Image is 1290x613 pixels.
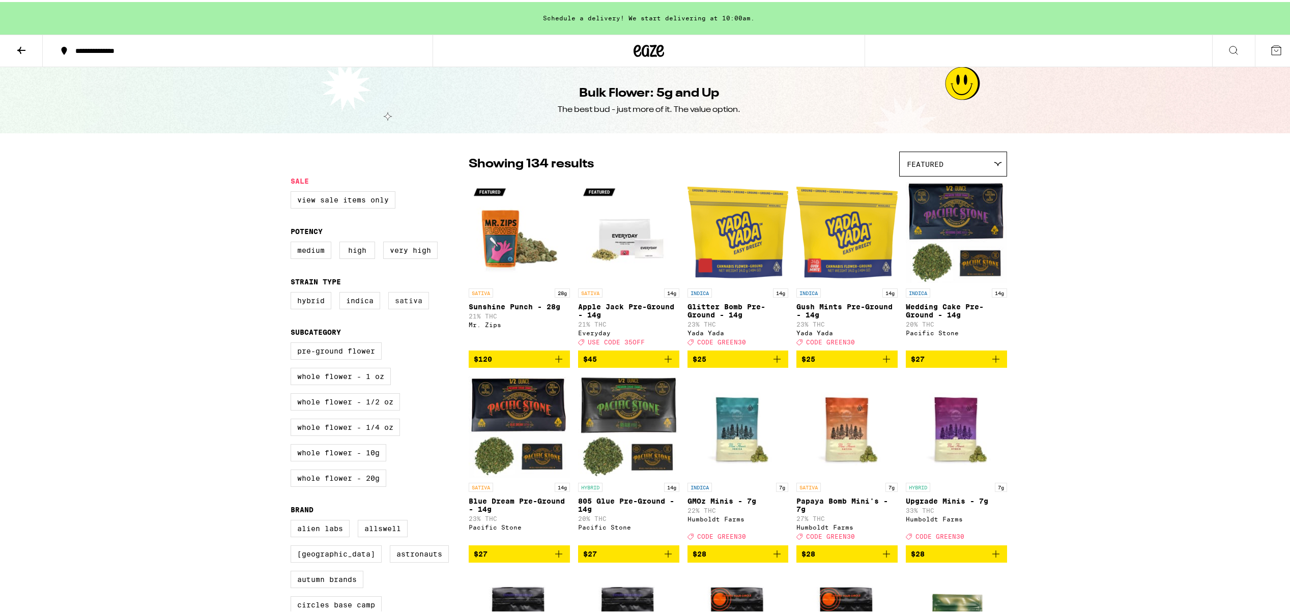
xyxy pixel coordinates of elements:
[291,417,400,434] label: Whole Flower - 1/4 oz
[906,374,1007,476] img: Humboldt Farms - Upgrade Minis - 7g
[796,319,898,326] p: 23% THC
[796,180,898,281] img: Yada Yada - Gush Mints Pre-Ground - 14g
[687,374,789,476] img: Humboldt Farms - GMOz Minis - 7g
[469,374,570,543] a: Open page for Blue Dream Pre-Ground - 14g from Pacific Stone
[474,548,488,556] span: $27
[291,442,386,459] label: Whole Flower - 10g
[578,481,603,490] p: HYBRID
[906,319,1007,326] p: 20% THC
[796,495,898,511] p: Papaya Bomb Mini's - 7g
[469,543,570,561] button: Add to bag
[906,180,1007,348] a: Open page for Wedding Cake Pre-Ground - 14g from Pacific Stone
[796,543,898,561] button: Add to bag
[469,495,570,511] p: Blue Dream Pre-Ground - 14g
[906,301,1007,317] p: Wedding Cake Pre-Ground - 14g
[291,189,395,207] label: View Sale Items Only
[469,348,570,366] button: Add to bag
[992,286,1007,296] p: 14g
[474,353,492,361] span: $120
[578,495,679,511] p: 805 Glue Pre-Ground - 14g
[578,522,679,529] div: Pacific Stone
[693,353,706,361] span: $25
[383,240,438,257] label: Very High
[469,513,570,520] p: 23% THC
[578,374,679,476] img: Pacific Stone - 805 Glue Pre-Ground - 14g
[697,337,746,343] span: CODE GREEN30
[796,348,898,366] button: Add to bag
[693,548,706,556] span: $28
[882,286,898,296] p: 14g
[469,481,493,490] p: SATIVA
[469,522,570,529] div: Pacific Stone
[388,290,429,307] label: Sativa
[291,569,363,586] label: Autumn Brands
[291,504,313,512] legend: Brand
[687,505,789,512] p: 22% THC
[906,286,930,296] p: INDICA
[906,495,1007,503] p: Upgrade Minis - 7g
[578,374,679,543] a: Open page for 805 Glue Pre-Ground - 14g from Pacific Stone
[578,348,679,366] button: Add to bag
[579,83,719,100] h1: Bulk Flower: 5g and Up
[578,513,679,520] p: 20% THC
[687,374,789,543] a: Open page for GMOz Minis - 7g from Humboldt Farms
[358,518,408,535] label: Allswell
[469,311,570,317] p: 21% THC
[555,286,570,296] p: 28g
[806,337,855,343] span: CODE GREEN30
[906,348,1007,366] button: Add to bag
[906,543,1007,561] button: Add to bag
[291,240,331,257] label: Medium
[291,366,391,383] label: Whole Flower - 1 oz
[697,532,746,538] span: CODE GREEN30
[339,290,380,307] label: Indica
[578,286,603,296] p: SATIVA
[906,514,1007,520] div: Humboldt Farms
[578,319,679,326] p: 21% THC
[578,180,679,348] a: Open page for Apple Jack Pre-Ground - 14g from Everyday
[291,543,382,561] label: [GEOGRAPHIC_DATA]
[469,180,570,281] img: Mr. Zips - Sunshine Punch - 28g
[390,543,449,561] label: Astronauts
[291,518,350,535] label: Alien Labs
[583,353,597,361] span: $45
[801,548,815,556] span: $28
[687,348,789,366] button: Add to bag
[995,481,1007,490] p: 7g
[906,328,1007,334] div: Pacific Stone
[687,319,789,326] p: 23% THC
[796,374,898,543] a: Open page for Papaya Bomb Mini's - 7g from Humboldt Farms
[469,286,493,296] p: SATIVA
[555,481,570,490] p: 14g
[578,543,679,561] button: Add to bag
[796,328,898,334] div: Yada Yada
[906,505,1007,512] p: 33% THC
[687,543,789,561] button: Add to bag
[291,340,382,358] label: Pre-ground Flower
[291,326,341,334] legend: Subcategory
[6,7,73,15] span: Hi. Need any help?
[558,102,740,113] div: The best bud - just more of it. The value option.
[469,154,594,171] p: Showing 134 results
[469,301,570,309] p: Sunshine Punch - 28g
[796,481,821,490] p: SATIVA
[796,180,898,348] a: Open page for Gush Mints Pre-Ground - 14g from Yada Yada
[687,180,789,281] img: Yada Yada - Glitter Bomb Pre-Ground - 14g
[776,481,788,490] p: 7g
[578,301,679,317] p: Apple Jack Pre-Ground - 14g
[469,374,570,476] img: Pacific Stone - Blue Dream Pre-Ground - 14g
[339,240,375,257] label: High
[796,513,898,520] p: 27% THC
[291,594,382,611] label: Circles Base Camp
[578,180,679,281] img: Everyday - Apple Jack Pre-Ground - 14g
[796,374,898,476] img: Humboldt Farms - Papaya Bomb Mini's - 7g
[664,481,679,490] p: 14g
[911,353,925,361] span: $27
[906,481,930,490] p: HYBRID
[687,328,789,334] div: Yada Yada
[687,514,789,520] div: Humboldt Farms
[291,276,341,284] legend: Strain Type
[687,495,789,503] p: GMOz Minis - 7g
[687,286,712,296] p: INDICA
[907,158,943,166] span: Featured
